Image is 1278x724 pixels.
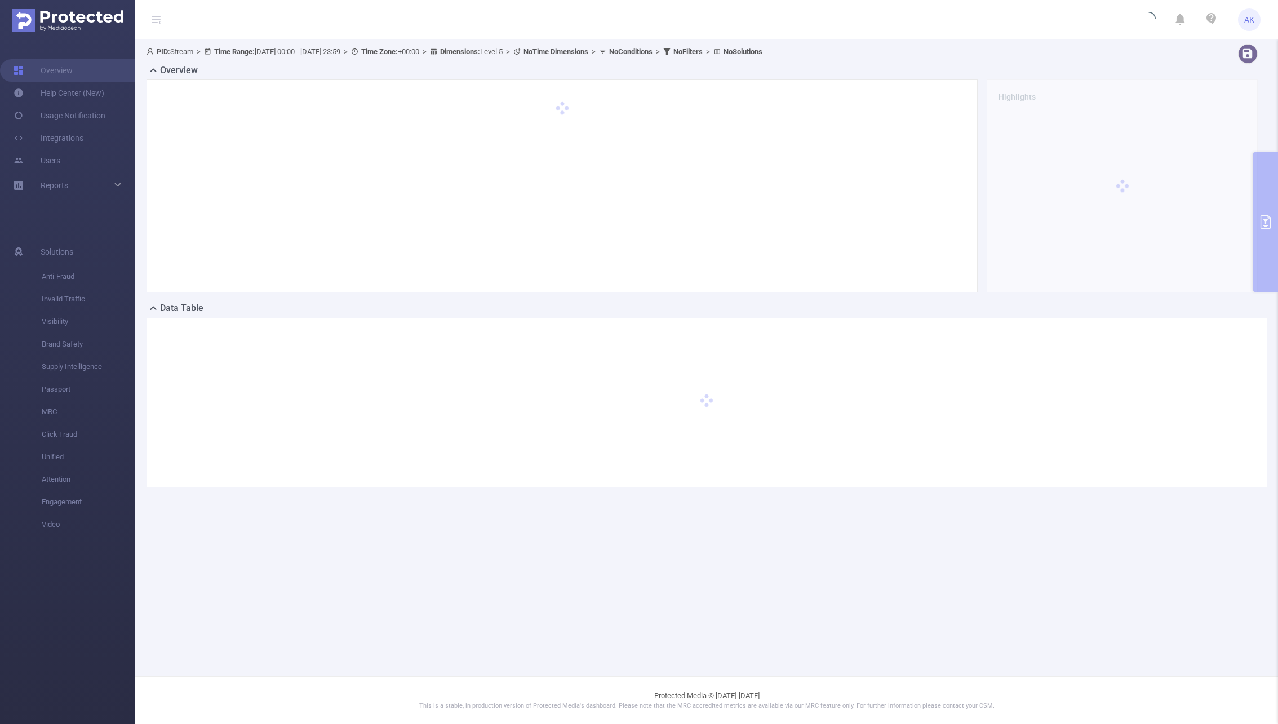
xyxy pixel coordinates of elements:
[147,48,157,55] i: icon: user
[14,104,105,127] a: Usage Notification
[42,423,135,446] span: Click Fraud
[193,47,204,56] span: >
[42,491,135,513] span: Engagement
[523,47,588,56] b: No Time Dimensions
[14,82,104,104] a: Help Center (New)
[41,174,68,197] a: Reports
[42,288,135,310] span: Invalid Traffic
[503,47,513,56] span: >
[12,9,123,32] img: Protected Media
[419,47,430,56] span: >
[42,468,135,491] span: Attention
[41,181,68,190] span: Reports
[42,310,135,333] span: Visibility
[214,47,255,56] b: Time Range:
[703,47,713,56] span: >
[14,127,83,149] a: Integrations
[588,47,599,56] span: >
[147,47,762,56] span: Stream [DATE] 00:00 - [DATE] 23:59 +00:00
[340,47,351,56] span: >
[42,378,135,401] span: Passport
[724,47,762,56] b: No Solutions
[42,356,135,378] span: Supply Intelligence
[361,47,398,56] b: Time Zone:
[1142,12,1156,28] i: icon: loading
[42,333,135,356] span: Brand Safety
[135,676,1278,724] footer: Protected Media © [DATE]-[DATE]
[440,47,503,56] span: Level 5
[42,401,135,423] span: MRC
[440,47,480,56] b: Dimensions :
[673,47,703,56] b: No Filters
[163,701,1250,711] p: This is a stable, in production version of Protected Media's dashboard. Please note that the MRC ...
[14,149,60,172] a: Users
[41,241,73,263] span: Solutions
[42,265,135,288] span: Anti-Fraud
[653,47,663,56] span: >
[42,513,135,536] span: Video
[160,301,203,315] h2: Data Table
[160,64,198,77] h2: Overview
[1244,8,1254,31] span: AK
[14,59,73,82] a: Overview
[609,47,653,56] b: No Conditions
[42,446,135,468] span: Unified
[157,47,170,56] b: PID:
